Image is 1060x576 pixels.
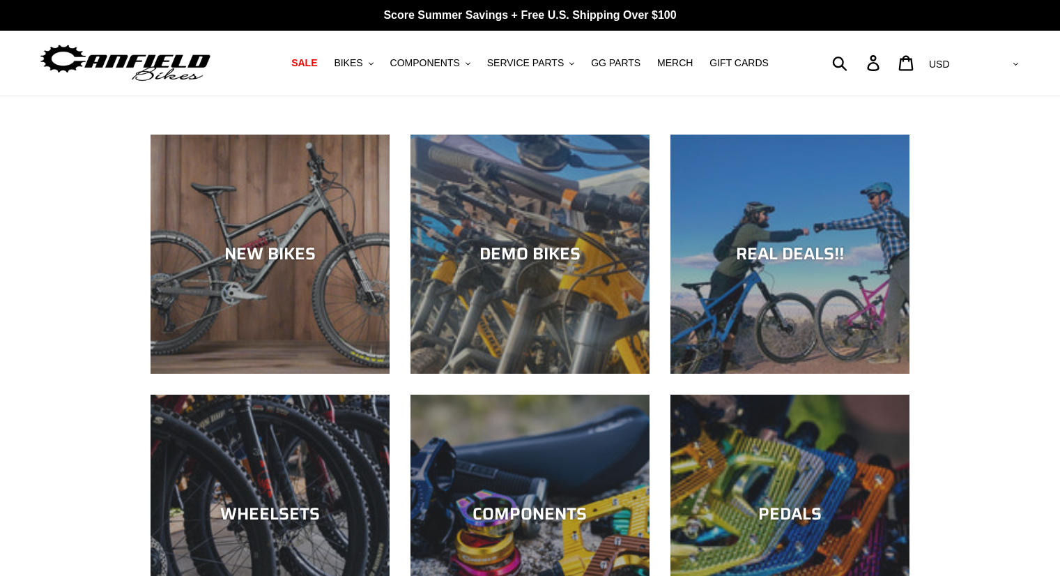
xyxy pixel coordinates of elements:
a: GG PARTS [584,54,647,73]
button: COMPONENTS [383,54,477,73]
button: BIKES [327,54,380,73]
div: NEW BIKES [151,244,390,264]
span: SERVICE PARTS [487,57,564,69]
a: DEMO BIKES [410,135,650,374]
span: BIKES [334,57,362,69]
img: Canfield Bikes [38,41,213,85]
a: REAL DEALS!! [670,135,909,374]
span: GIFT CARDS [709,57,769,69]
div: PEDALS [670,504,909,524]
button: SERVICE PARTS [480,54,581,73]
div: DEMO BIKES [410,244,650,264]
span: MERCH [657,57,693,69]
div: COMPONENTS [410,504,650,524]
input: Search [840,47,875,78]
a: SALE [284,54,324,73]
span: SALE [291,57,317,69]
span: COMPONENTS [390,57,460,69]
div: WHEELSETS [151,504,390,524]
span: GG PARTS [591,57,640,69]
a: MERCH [650,54,700,73]
a: NEW BIKES [151,135,390,374]
div: REAL DEALS!! [670,244,909,264]
a: GIFT CARDS [702,54,776,73]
